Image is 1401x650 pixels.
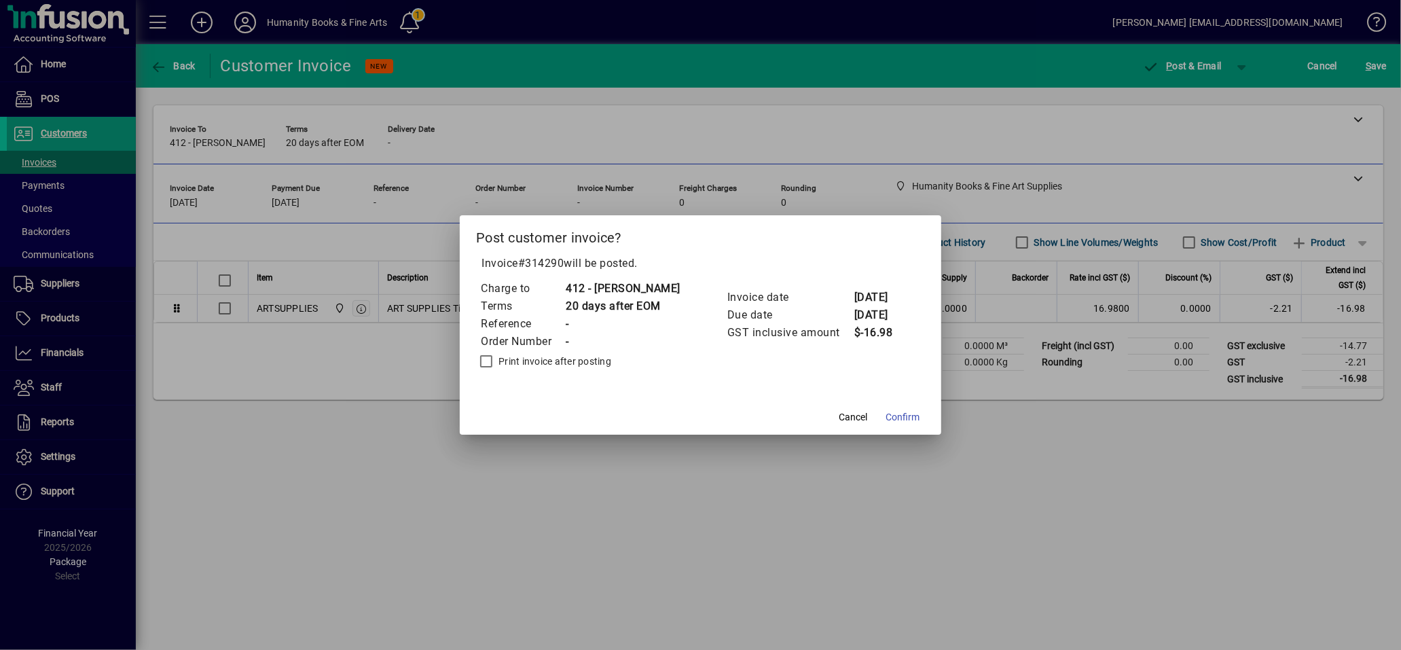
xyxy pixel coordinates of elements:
[565,280,680,297] td: 412 - [PERSON_NAME]
[854,324,908,342] td: $-16.98
[480,280,565,297] td: Charge to
[886,410,920,425] span: Confirm
[480,315,565,333] td: Reference
[727,289,854,306] td: Invoice date
[839,410,867,425] span: Cancel
[480,333,565,350] td: Order Number
[460,215,941,255] h2: Post customer invoice?
[496,355,611,368] label: Print invoice after posting
[727,306,854,324] td: Due date
[565,333,680,350] td: -
[565,315,680,333] td: -
[518,257,564,270] span: #314290
[480,297,565,315] td: Terms
[880,405,925,429] button: Confirm
[854,306,908,324] td: [DATE]
[565,297,680,315] td: 20 days after EOM
[727,324,854,342] td: GST inclusive amount
[476,255,925,272] p: Invoice will be posted .
[854,289,908,306] td: [DATE]
[831,405,875,429] button: Cancel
